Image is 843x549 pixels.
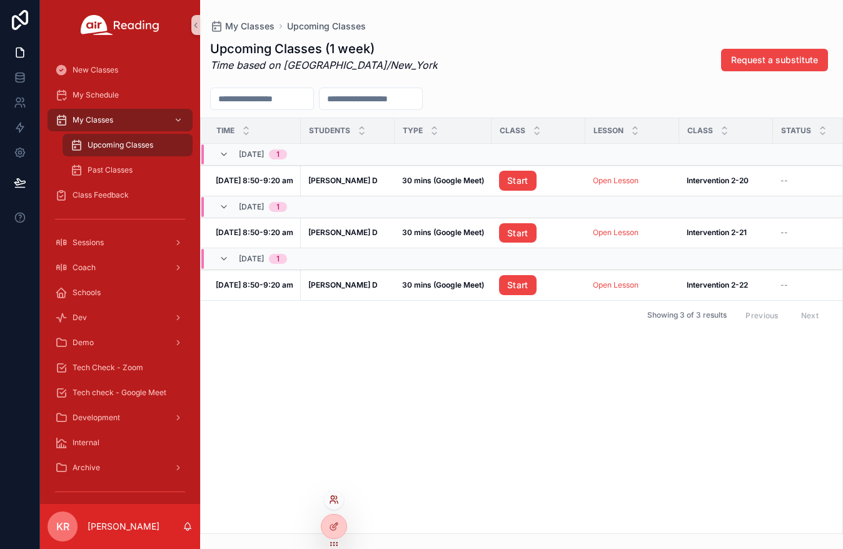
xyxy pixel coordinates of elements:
[239,202,264,212] span: [DATE]
[73,388,166,398] span: Tech check - Google Meet
[276,149,280,159] div: 1
[88,165,133,175] span: Past Classes
[593,126,623,136] span: Lesson
[308,176,387,186] a: [PERSON_NAME] D
[216,176,293,185] strong: [DATE] 8:50-9:20 am
[73,65,118,75] span: New Classes
[73,463,100,473] span: Archive
[73,413,120,423] span: Development
[56,519,69,534] span: KR
[276,202,280,212] div: 1
[225,20,275,33] span: My Classes
[276,254,280,264] div: 1
[81,15,159,35] img: App logo
[687,126,713,136] span: Class
[687,280,748,290] strong: Intervention 2-22
[308,228,387,238] a: [PERSON_NAME] D
[48,406,193,429] a: Development
[210,40,438,58] h1: Upcoming Classes (1 week)
[73,238,104,248] span: Sessions
[88,520,159,533] p: [PERSON_NAME]
[73,438,99,448] span: Internal
[48,256,193,279] a: Coach
[499,171,578,191] a: Start
[402,176,484,185] strong: 30 mins (Google Meet)
[48,281,193,304] a: Schools
[500,126,525,136] span: Class
[499,275,578,295] a: Start
[499,275,537,295] a: Start
[216,126,235,136] span: Time
[687,280,765,290] a: Intervention 2-22
[309,126,350,136] span: Students
[593,280,639,290] a: Open Lesson
[48,356,193,379] a: Tech Check - Zoom
[210,20,275,33] a: My Classes
[73,263,96,273] span: Coach
[402,228,484,237] strong: 30 mins (Google Meet)
[40,50,200,504] div: scrollable content
[88,140,153,150] span: Upcoming Classes
[780,176,788,186] span: --
[48,184,193,206] a: Class Feedback
[647,310,727,320] span: Showing 3 of 3 results
[210,59,438,71] em: Time based on [GEOGRAPHIC_DATA]/New_York
[402,176,484,186] a: 30 mins (Google Meet)
[48,456,193,479] a: Archive
[63,134,193,156] a: Upcoming Classes
[403,126,423,136] span: Type
[308,176,378,185] strong: [PERSON_NAME] D
[216,228,293,237] strong: [DATE] 8:50-9:20 am
[308,228,378,237] strong: [PERSON_NAME] D
[731,54,818,66] span: Request a substitute
[593,228,639,237] a: Open Lesson
[593,280,672,290] a: Open Lesson
[593,228,672,238] a: Open Lesson
[780,228,788,238] span: --
[73,338,94,348] span: Demo
[239,149,264,159] span: [DATE]
[781,126,811,136] span: Status
[687,228,765,238] a: Intervention 2-21
[780,280,788,290] span: --
[48,231,193,254] a: Sessions
[48,331,193,354] a: Demo
[308,280,387,290] a: [PERSON_NAME] D
[687,176,749,185] strong: Intervention 2-20
[402,228,484,238] a: 30 mins (Google Meet)
[63,159,193,181] a: Past Classes
[287,20,366,33] a: Upcoming Classes
[73,90,119,100] span: My Schedule
[73,313,87,323] span: Dev
[308,280,378,290] strong: [PERSON_NAME] D
[73,363,143,373] span: Tech Check - Zoom
[499,223,537,243] a: Start
[687,176,765,186] a: Intervention 2-20
[48,109,193,131] a: My Classes
[73,115,113,125] span: My Classes
[593,176,639,185] a: Open Lesson
[239,254,264,264] span: [DATE]
[73,288,101,298] span: Schools
[687,228,747,237] strong: Intervention 2-21
[402,280,484,290] a: 30 mins (Google Meet)
[216,280,293,290] a: [DATE] 8:50-9:20 am
[721,49,828,71] button: Request a substitute
[499,223,578,243] a: Start
[48,84,193,106] a: My Schedule
[593,176,672,186] a: Open Lesson
[48,431,193,454] a: Internal
[216,176,293,186] a: [DATE] 8:50-9:20 am
[48,381,193,404] a: Tech check - Google Meet
[48,59,193,81] a: New Classes
[48,306,193,329] a: Dev
[216,228,293,238] a: [DATE] 8:50-9:20 am
[73,190,129,200] span: Class Feedback
[499,171,537,191] a: Start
